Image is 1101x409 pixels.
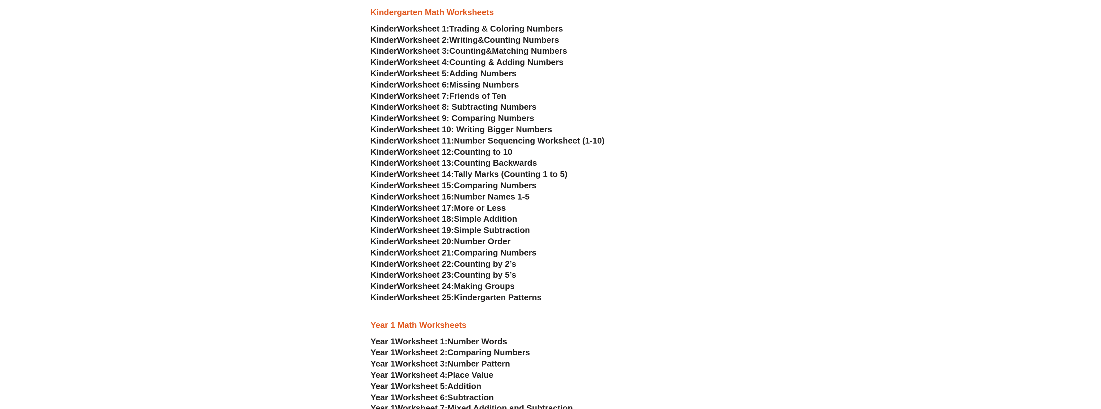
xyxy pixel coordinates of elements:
[371,337,507,346] a: Year 1Worksheet 1:Number Words
[371,136,397,145] span: Kinder
[371,381,482,391] a: Year 1Worksheet 5:Addition
[371,80,397,89] span: Kinder
[397,136,454,145] span: Worksheet 11:
[454,181,537,190] span: Comparing Numbers
[371,7,731,18] h3: Kindergarten Math Worksheets
[371,359,510,368] a: Year 1Worksheet 3:Number Pattern
[371,69,397,78] span: Kinder
[447,381,481,391] span: Addition
[371,248,397,257] span: Kinder
[397,192,454,201] span: Worksheet 16:
[397,80,449,89] span: Worksheet 6:
[395,393,447,402] span: Worksheet 6:
[454,293,542,302] span: Kindergarten Patterns
[449,80,519,89] span: Missing Numbers
[397,169,454,179] span: Worksheet 14:
[371,293,397,302] span: Kinder
[371,102,397,112] span: Kinder
[397,102,537,112] span: Worksheet 8: Subtracting Numbers
[397,203,454,213] span: Worksheet 17:
[397,46,449,56] span: Worksheet 3:
[492,46,567,56] span: Matching Numbers
[371,370,493,380] a: Year 1Worksheet 4:Place Value
[371,181,397,190] span: Kinder
[397,35,449,45] span: Worksheet 2:
[371,113,534,123] a: KinderWorksheet 9: Comparing Numbers
[371,102,537,112] a: KinderWorksheet 8: Subtracting Numbers
[449,46,486,56] span: Counting
[371,80,519,89] a: KinderWorksheet 6:Missing Numbers
[449,57,564,67] span: Counting & Adding Numbers
[371,125,397,134] span: Kinder
[395,370,447,380] span: Worksheet 4:
[371,214,397,224] span: Kinder
[454,203,506,213] span: More or Less
[397,214,454,224] span: Worksheet 18:
[397,158,454,168] span: Worksheet 13:
[395,381,447,391] span: Worksheet 5:
[371,281,397,291] span: Kinder
[397,293,454,302] span: Worksheet 25:
[371,348,530,357] a: Year 1Worksheet 2:Comparing Numbers
[395,337,447,346] span: Worksheet 1:
[454,281,515,291] span: Making Groups
[447,370,493,380] span: Place Value
[994,336,1101,409] iframe: Chat Widget
[371,46,397,56] span: Kinder
[397,281,454,291] span: Worksheet 24:
[447,359,510,368] span: Number Pattern
[449,35,478,45] span: Writing
[371,125,552,134] a: KinderWorksheet 10: Writing Bigger Numbers
[371,237,397,246] span: Kinder
[371,69,517,78] a: KinderWorksheet 5:Adding Numbers
[397,147,454,157] span: Worksheet 12:
[454,259,516,269] span: Counting by 2’s
[371,24,563,33] a: KinderWorksheet 1:Trading & Coloring Numbers
[371,393,494,402] a: Year 1Worksheet 6:Subtraction
[449,69,517,78] span: Adding Numbers
[397,113,534,123] span: Worksheet 9: Comparing Numbers
[371,203,397,213] span: Kinder
[454,270,516,280] span: Counting by 5’s
[454,214,517,224] span: Simple Addition
[371,320,731,331] h3: Year 1 Math Worksheets
[371,158,397,168] span: Kinder
[371,46,567,56] a: KinderWorksheet 3:Counting&Matching Numbers
[397,237,454,246] span: Worksheet 20:
[371,147,397,157] span: Kinder
[397,225,454,235] span: Worksheet 19:
[397,270,454,280] span: Worksheet 23:
[397,24,449,33] span: Worksheet 1:
[449,91,506,101] span: Friends of Ten
[449,24,563,33] span: Trading & Coloring Numbers
[371,24,397,33] span: Kinder
[371,57,564,67] a: KinderWorksheet 4:Counting & Adding Numbers
[454,248,537,257] span: Comparing Numbers
[454,147,512,157] span: Counting to 10
[397,248,454,257] span: Worksheet 21:
[397,125,552,134] span: Worksheet 10: Writing Bigger Numbers
[395,359,447,368] span: Worksheet 3:
[454,237,510,246] span: Number Order
[371,192,397,201] span: Kinder
[371,259,397,269] span: Kinder
[371,225,397,235] span: Kinder
[397,69,449,78] span: Worksheet 5:
[397,259,454,269] span: Worksheet 22:
[371,91,506,101] a: KinderWorksheet 7:Friends of Ten
[371,35,397,45] span: Kinder
[447,348,530,357] span: Comparing Numbers
[454,136,605,145] span: Number Sequencing Worksheet (1-10)
[371,57,397,67] span: Kinder
[371,169,397,179] span: Kinder
[371,91,397,101] span: Kinder
[371,35,559,45] a: KinderWorksheet 2:Writing&Counting Numbers
[454,169,567,179] span: Tally Marks (Counting 1 to 5)
[454,192,529,201] span: Number Names 1-5
[371,270,397,280] span: Kinder
[397,181,454,190] span: Worksheet 15:
[454,225,530,235] span: Simple Subtraction
[371,113,397,123] span: Kinder
[397,91,449,101] span: Worksheet 7:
